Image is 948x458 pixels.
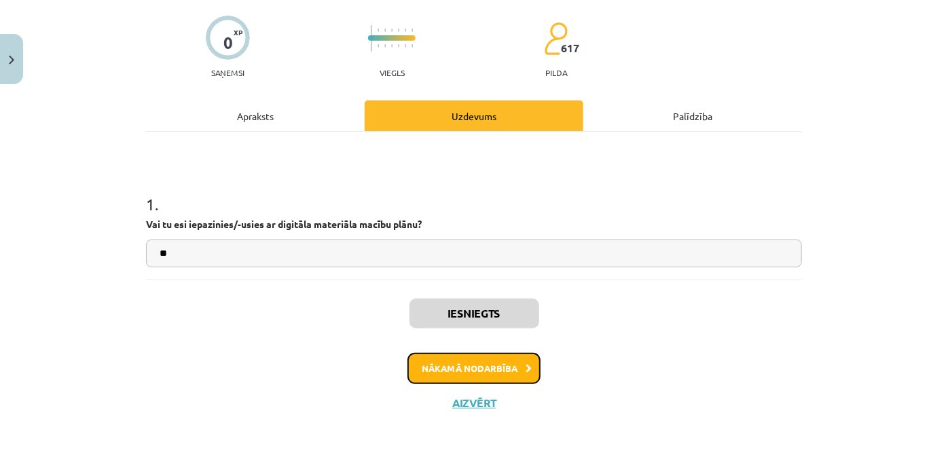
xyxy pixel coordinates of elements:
[398,28,399,32] img: icon-short-line-57e1e144782c952c97e751825c79c345078a6d821885a25fce030b3d8c18986b.svg
[583,100,802,131] div: Palīdzība
[365,100,583,131] div: Uzdevums
[384,28,386,32] img: icon-short-line-57e1e144782c952c97e751825c79c345078a6d821885a25fce030b3d8c18986b.svg
[448,396,500,410] button: Aizvērt
[391,44,393,47] img: icon-short-line-57e1e144782c952c97e751825c79c345078a6d821885a25fce030b3d8c18986b.svg
[380,68,405,77] p: Viegls
[412,28,413,32] img: icon-short-line-57e1e144782c952c97e751825c79c345078a6d821885a25fce030b3d8c18986b.svg
[544,22,568,56] img: students-c634bb4e5e11cddfef0936a35e636f08e4e9abd3cc4e673bd6f9a4125e45ecb1.svg
[384,44,386,47] img: icon-short-line-57e1e144782c952c97e751825c79c345078a6d821885a25fce030b3d8c18986b.svg
[398,44,399,47] img: icon-short-line-57e1e144782c952c97e751825c79c345078a6d821885a25fce030b3d8c18986b.svg
[223,33,233,52] div: 0
[412,44,413,47] img: icon-short-line-57e1e144782c952c97e751825c79c345078a6d821885a25fce030b3d8c18986b.svg
[545,68,567,77] p: pilda
[206,68,250,77] p: Saņemsi
[378,44,379,47] img: icon-short-line-57e1e144782c952c97e751825c79c345078a6d821885a25fce030b3d8c18986b.svg
[146,171,802,213] h1: 1 .
[234,28,242,36] span: XP
[409,299,539,328] button: Iesniegts
[391,28,393,32] img: icon-short-line-57e1e144782c952c97e751825c79c345078a6d821885a25fce030b3d8c18986b.svg
[407,353,541,384] button: Nākamā nodarbība
[561,42,579,54] span: 617
[405,44,406,47] img: icon-short-line-57e1e144782c952c97e751825c79c345078a6d821885a25fce030b3d8c18986b.svg
[371,25,372,52] img: icon-long-line-d9ea69661e0d244f92f715978eff75569469978d946b2353a9bb055b3ed8787d.svg
[9,56,14,64] img: icon-close-lesson-0947bae3869378f0d4975bcd49f059093ad1ed9edebbc8119c70593378902aed.svg
[146,218,422,230] strong: Vai tu esi iepazinies/-usies ar digitāla materiāla macību plānu?
[378,28,379,32] img: icon-short-line-57e1e144782c952c97e751825c79c345078a6d821885a25fce030b3d8c18986b.svg
[405,28,406,32] img: icon-short-line-57e1e144782c952c97e751825c79c345078a6d821885a25fce030b3d8c18986b.svg
[146,100,365,131] div: Apraksts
